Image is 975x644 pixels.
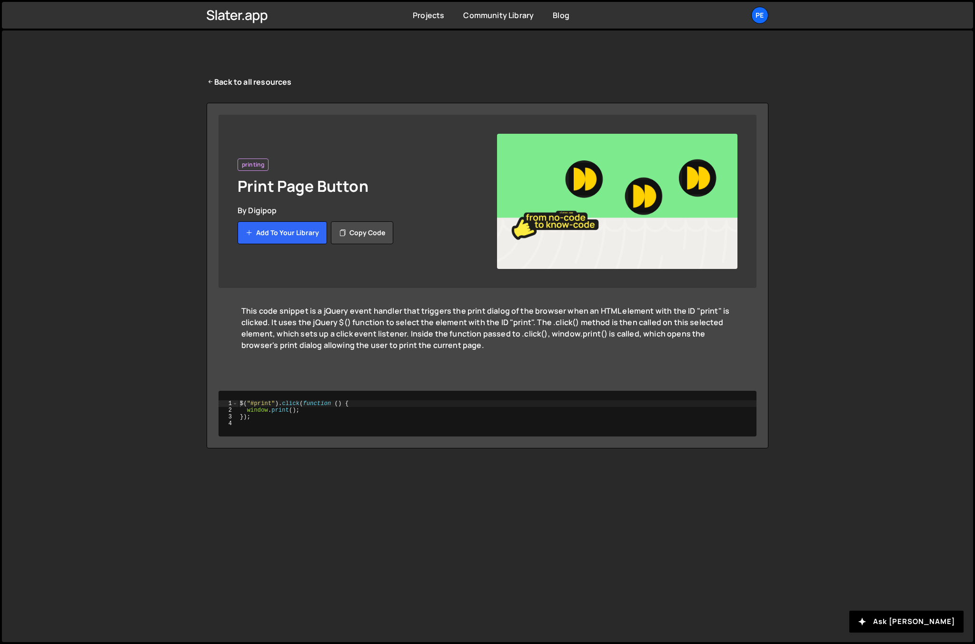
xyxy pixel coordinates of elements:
[238,177,478,196] h1: Print Page Button
[463,10,534,20] a: Community Library
[207,76,292,88] a: Back to all resources
[242,161,264,168] span: printing
[751,7,768,24] a: Pe
[331,221,393,244] button: Copy code
[553,10,569,20] a: Blog
[413,10,444,20] a: Projects
[849,611,964,633] button: Ask [PERSON_NAME]
[241,305,734,362] div: This code snippet is a jQuery event handler that triggers the print dialog of the browser when an...
[219,414,238,420] div: 3
[219,400,238,407] div: 1
[238,205,478,216] div: By Digipop
[219,420,238,427] div: 4
[497,134,737,269] img: YT%20-%20Thumb%20(12).png
[219,407,238,414] div: 2
[238,221,327,244] button: Add to your library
